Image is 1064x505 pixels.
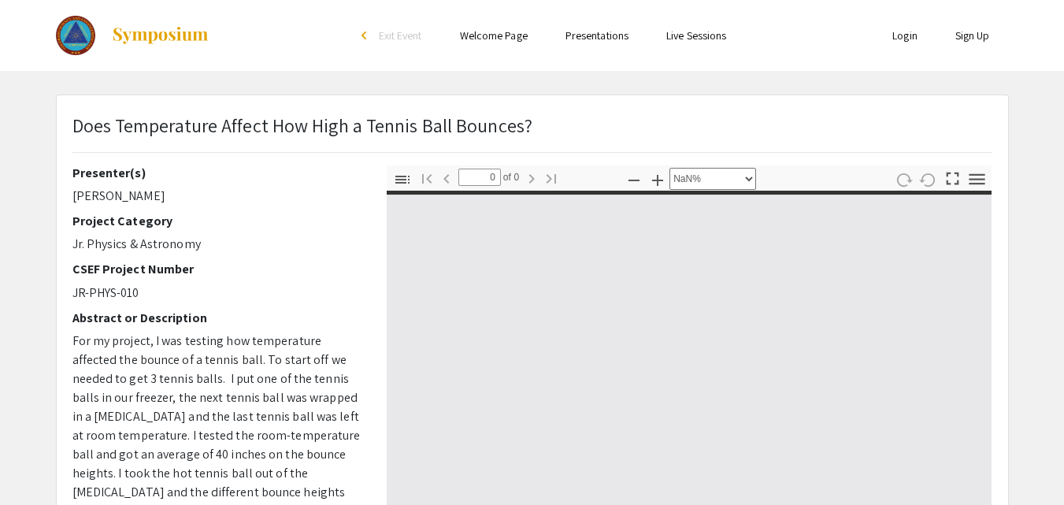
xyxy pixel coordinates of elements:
h2: Presenter(s) [72,165,363,180]
h2: CSEF Project Number [72,262,363,277]
button: Zoom Out [621,168,647,191]
button: Previous Page [433,166,460,189]
p: [PERSON_NAME] [72,187,363,206]
a: Presentations [565,28,628,43]
div: arrow_back_ios [361,31,371,40]
span: of 0 [501,169,520,186]
button: Go to First Page [413,166,440,189]
h2: Abstract or Description [72,310,363,325]
p: JR-PHYS-010 [72,284,363,303]
button: Rotate Counterclockwise [914,168,941,191]
button: Go to Last Page [538,166,565,189]
a: Login [892,28,918,43]
h2: Project Category [72,214,363,228]
button: Tools [963,168,990,191]
a: Live Sessions [666,28,726,43]
a: The 2023 Colorado Science & Engineering Fair [56,16,210,55]
span: Exit Event [379,28,422,43]
p: Does Temperature Affect How High a Tennis Ball Bounces? [72,111,533,139]
button: Toggle Sidebar [389,168,416,191]
img: The 2023 Colorado Science & Engineering Fair [56,16,96,55]
a: Sign Up [955,28,990,43]
img: Symposium by ForagerOne [111,26,209,45]
button: Switch to Presentation Mode [939,165,966,188]
button: Next Page [518,166,545,189]
input: Page [458,169,501,186]
a: Welcome Page [460,28,528,43]
p: Jr. Physics & Astronomy [72,235,363,254]
button: Zoom In [644,168,671,191]
button: Rotate Clockwise [890,168,917,191]
select: Zoom [669,168,756,190]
